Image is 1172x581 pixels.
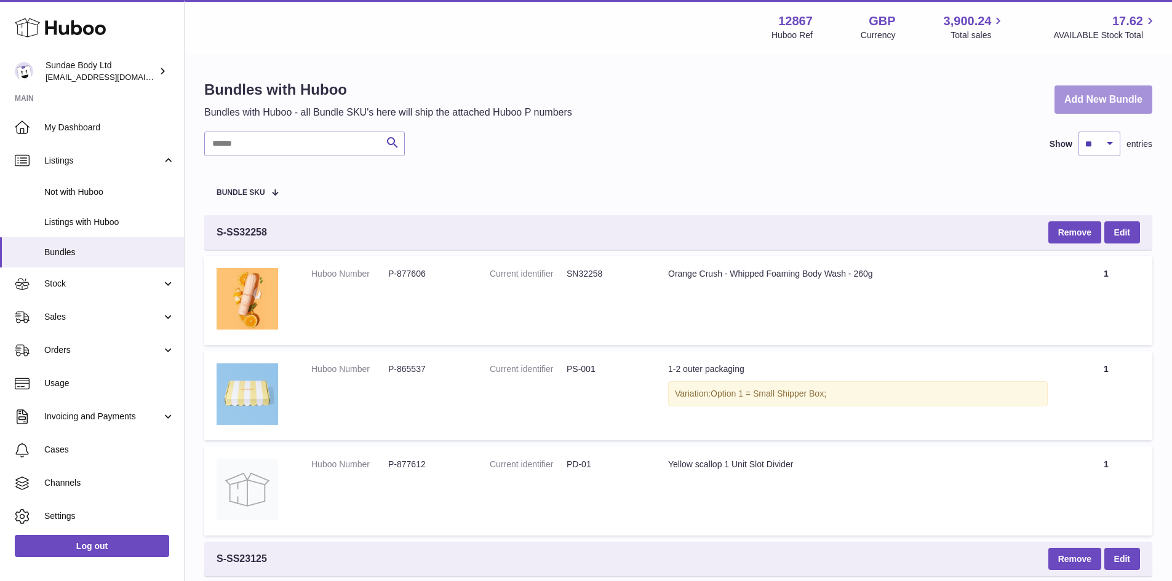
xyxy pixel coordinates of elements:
[668,459,1048,470] div: Yellow scallop 1 Unit Slot Divider
[44,247,175,258] span: Bundles
[217,363,278,425] img: 1-2 outer packaging
[490,459,567,470] dt: Current identifier
[311,459,388,470] dt: Huboo Number
[44,122,175,133] span: My Dashboard
[204,80,572,100] h1: Bundles with Huboo
[217,189,265,197] span: Bundle SKU
[388,459,465,470] dd: P-877612
[44,344,162,356] span: Orders
[1060,256,1152,345] td: 1
[1050,138,1072,150] label: Show
[44,510,175,522] span: Settings
[311,268,388,280] dt: Huboo Number
[778,13,813,30] strong: 12867
[567,363,644,375] dd: PS-001
[944,13,1006,41] a: 3,900.24 Total sales
[15,62,33,81] img: internalAdmin-12867@internal.huboo.com
[44,444,175,456] span: Cases
[1053,13,1157,41] a: 17.62 AVAILABLE Stock Total
[388,268,465,280] dd: P-877606
[711,389,826,398] span: Option 1 = Small Shipper Box;
[388,363,465,375] dd: P-865537
[869,13,895,30] strong: GBP
[204,106,572,119] p: Bundles with Huboo - all Bundle SKU's here will ship the attached Huboo P numbers
[46,72,181,82] span: [EMAIL_ADDRESS][DOMAIN_NAME]
[44,477,175,489] span: Channels
[668,363,1048,375] div: 1-2 outer packaging
[1048,548,1101,570] button: Remove
[44,186,175,198] span: Not with Huboo
[44,155,162,167] span: Listings
[44,216,175,228] span: Listings with Huboo
[1053,30,1157,41] span: AVAILABLE Stock Total
[1112,13,1143,30] span: 17.62
[668,268,1048,280] div: Orange Crush - Whipped Foaming Body Wash - 260g
[217,459,278,520] img: Yellow scallop 1 Unit Slot Divider
[771,30,813,41] div: Huboo Ref
[1104,548,1140,570] a: Edit
[1060,351,1152,440] td: 1
[217,552,267,566] span: S-SS23125
[490,363,567,375] dt: Current identifier
[1054,85,1152,114] a: Add New Bundle
[944,13,992,30] span: 3,900.24
[951,30,1005,41] span: Total sales
[44,311,162,323] span: Sales
[311,363,388,375] dt: Huboo Number
[1060,446,1152,536] td: 1
[44,411,162,422] span: Invoicing and Payments
[1126,138,1152,150] span: entries
[217,268,278,330] img: Orange Crush - Whipped Foaming Body Wash - 260g
[567,268,644,280] dd: SN32258
[44,278,162,290] span: Stock
[1048,221,1101,243] button: Remove
[861,30,896,41] div: Currency
[668,381,1048,406] div: Variation:
[46,60,156,83] div: Sundae Body Ltd
[44,377,175,389] span: Usage
[1104,221,1140,243] a: Edit
[217,226,267,239] span: S-SS32258
[490,268,567,280] dt: Current identifier
[567,459,644,470] dd: PD-01
[15,535,169,557] a: Log out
